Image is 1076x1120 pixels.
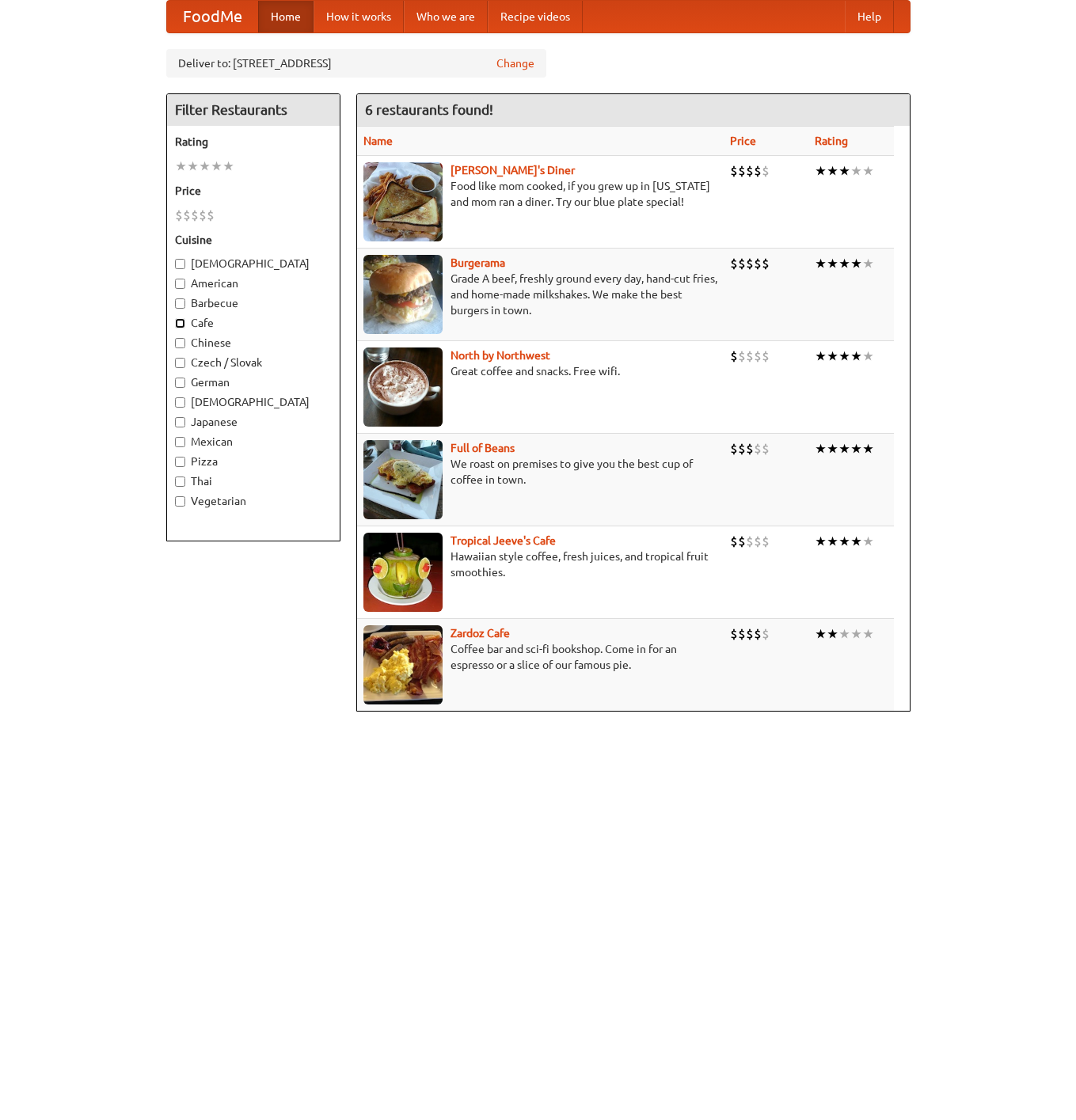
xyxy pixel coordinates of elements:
[363,363,717,379] p: Great coffee and snacks. Free wifi.
[363,178,717,210] p: Food like mom cooked, if you grew up in [US_STATE] and mom ran a diner. Try our blue plate special!
[167,94,340,126] h4: Filter Restaurants
[738,162,746,180] li: $
[175,417,185,427] input: Japanese
[199,207,207,224] li: $
[404,1,488,32] a: Who we are
[175,493,332,509] label: Vegetarian
[175,232,332,248] h5: Cuisine
[175,295,332,311] label: Barbecue
[175,315,332,331] label: Cafe
[363,347,443,427] img: north.jpg
[762,255,770,272] li: $
[754,440,762,457] li: $
[451,442,515,454] b: Full of Beans
[175,183,332,199] h5: Price
[850,162,862,180] li: ★
[363,533,443,612] img: jeeves.jpg
[175,279,185,289] input: American
[850,440,862,457] li: ★
[363,641,717,673] p: Coffee bar and sci-fi bookshop. Come in for an espresso or a slice of our famous pie.
[730,135,756,147] a: Price
[845,1,894,32] a: Help
[175,207,183,224] li: $
[762,347,770,365] li: $
[815,135,848,147] a: Rating
[175,158,187,175] li: ★
[746,255,754,272] li: $
[175,358,185,368] input: Czech / Slovak
[827,255,838,272] li: ★
[827,162,838,180] li: ★
[175,338,185,348] input: Chinese
[488,1,583,32] a: Recipe videos
[827,625,838,643] li: ★
[754,625,762,643] li: $
[451,349,550,362] a: North by Northwest
[827,347,838,365] li: ★
[451,256,505,269] a: Burgerama
[850,347,862,365] li: ★
[850,255,862,272] li: ★
[451,627,510,640] a: Zardoz Cafe
[175,454,332,469] label: Pizza
[746,440,754,457] li: $
[862,255,874,272] li: ★
[314,1,404,32] a: How it works
[175,275,332,291] label: American
[175,259,185,269] input: [DEMOGRAPHIC_DATA]
[850,625,862,643] li: ★
[746,347,754,365] li: $
[827,440,838,457] li: ★
[363,255,443,334] img: burgerama.jpg
[838,162,850,180] li: ★
[175,134,332,150] h5: Rating
[815,255,827,272] li: ★
[838,440,850,457] li: ★
[175,394,332,410] label: [DEMOGRAPHIC_DATA]
[175,437,185,447] input: Mexican
[175,476,185,487] input: Thai
[838,625,850,643] li: ★
[762,625,770,643] li: $
[754,347,762,365] li: $
[451,534,556,547] a: Tropical Jeeve's Cafe
[363,625,443,704] img: zardoz.jpg
[175,397,185,408] input: [DEMOGRAPHIC_DATA]
[730,162,738,180] li: $
[746,162,754,180] li: $
[363,135,393,147] a: Name
[730,440,738,457] li: $
[738,533,746,550] li: $
[175,414,332,430] label: Japanese
[754,255,762,272] li: $
[862,625,874,643] li: ★
[175,256,332,271] label: [DEMOGRAPHIC_DATA]
[730,347,738,365] li: $
[363,271,717,318] p: Grade A beef, freshly ground every day, hand-cut fries, and home-made milkshakes. We make the bes...
[175,378,185,388] input: German
[862,533,874,550] li: ★
[363,549,717,580] p: Hawaiian style coffee, fresh juices, and tropical fruit smoothies.
[815,162,827,180] li: ★
[207,207,215,224] li: $
[850,533,862,550] li: ★
[175,473,332,489] label: Thai
[222,158,234,175] li: ★
[167,1,258,32] a: FoodMe
[175,318,185,328] input: Cafe
[862,347,874,365] li: ★
[175,298,185,309] input: Barbecue
[838,347,850,365] li: ★
[746,625,754,643] li: $
[166,49,546,78] div: Deliver to: [STREET_ADDRESS]
[730,625,738,643] li: $
[451,164,575,177] a: [PERSON_NAME]'s Diner
[762,440,770,457] li: $
[730,255,738,272] li: $
[754,533,762,550] li: $
[199,158,211,175] li: ★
